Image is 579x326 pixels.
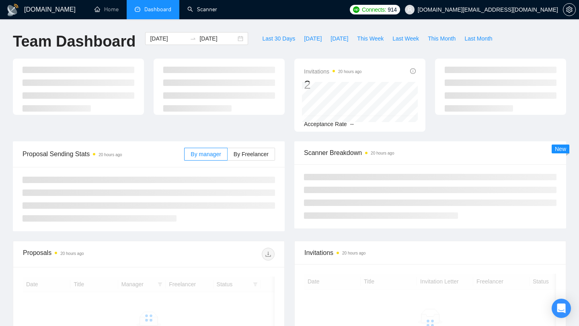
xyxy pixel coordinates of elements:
[464,34,492,43] span: Last Month
[342,251,365,255] time: 20 hours ago
[428,34,456,43] span: This Month
[555,146,566,152] span: New
[423,32,460,45] button: This Month
[144,6,171,13] span: Dashboard
[304,67,361,76] span: Invitations
[304,148,556,158] span: Scanner Breakdown
[353,6,359,13] img: upwork-logo.png
[388,5,396,14] span: 914
[460,32,497,45] button: Last Month
[99,153,122,157] time: 20 hours ago
[331,34,348,43] span: [DATE]
[407,7,413,12] span: user
[304,34,322,43] span: [DATE]
[23,248,149,261] div: Proposals
[304,121,347,127] span: Acceptance Rate
[150,34,187,43] input: Start date
[190,35,196,42] span: to
[60,251,84,256] time: 20 hours ago
[388,32,423,45] button: Last Week
[563,6,575,13] span: setting
[191,151,221,157] span: By manager
[187,6,217,13] a: searchScanner
[357,34,384,43] span: This Week
[304,248,556,258] span: Invitations
[199,34,236,43] input: End date
[135,6,140,12] span: dashboard
[362,5,386,14] span: Connects:
[258,32,300,45] button: Last 30 Days
[234,151,269,157] span: By Freelancer
[353,32,388,45] button: This Week
[350,121,354,127] span: --
[300,32,326,45] button: [DATE]
[563,3,576,16] button: setting
[6,4,19,16] img: logo
[338,69,361,74] time: 20 hours ago
[23,149,184,159] span: Proposal Sending Stats
[190,35,196,42] span: swap-right
[94,6,119,13] a: homeHome
[552,299,571,318] div: Open Intercom Messenger
[326,32,353,45] button: [DATE]
[392,34,419,43] span: Last Week
[262,34,295,43] span: Last 30 Days
[371,151,394,155] time: 20 hours ago
[410,68,416,74] span: info-circle
[13,32,136,51] h1: Team Dashboard
[563,6,576,13] a: setting
[304,77,361,92] div: 2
